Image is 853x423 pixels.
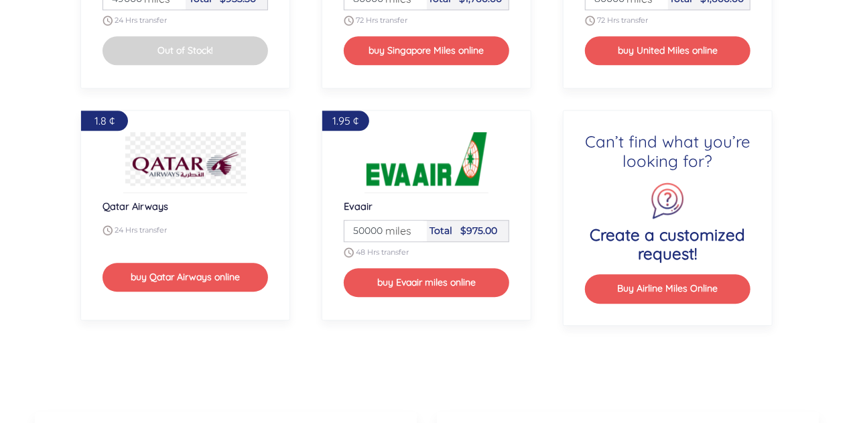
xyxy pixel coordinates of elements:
[125,132,246,186] img: Buy Qatar Airways Airline miles online
[344,36,510,65] button: buy Singapore Miles online
[367,132,487,186] img: Buy Evaair Airline miles online
[115,15,167,24] span: 24 Hrs transfer
[103,263,269,292] button: buy Qatar Airways online
[597,15,649,24] span: 72 Hrs transfer
[344,268,510,297] button: buy Evaair miles online
[356,15,407,24] span: 72 Hrs transfer
[585,225,751,264] h4: Create a customized request!
[460,225,497,237] span: $975.00
[103,15,113,25] img: schedule.png
[585,36,751,65] button: buy United Miles online
[332,114,358,127] span: 1.95 ¢
[344,200,373,213] span: Evaair
[356,247,409,256] span: 48 Hrs transfer
[585,274,751,303] button: Buy Airline Miles Online
[585,132,751,171] h4: Can’t find what you’re looking for?
[103,269,269,283] a: buy Qatar Airways online
[103,225,113,235] img: schedule.png
[103,36,269,65] button: Out of Stock!
[585,15,595,25] img: schedule.png
[115,225,167,234] span: 24 Hrs transfer
[430,225,452,237] span: Total
[344,15,354,25] img: schedule.png
[103,200,168,213] span: Qatar Airways
[649,182,687,220] img: question icon
[344,247,354,257] img: schedule.png
[94,114,115,127] span: 1.8 ¢
[379,223,411,239] span: miles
